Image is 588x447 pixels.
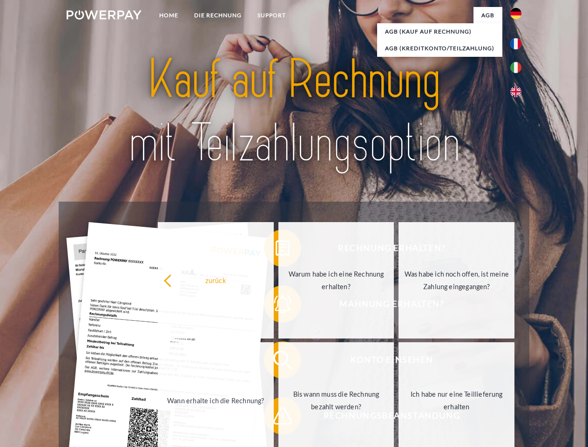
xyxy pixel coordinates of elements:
a: Was habe ich noch offen, ist meine Zahlung eingegangen? [399,222,514,339]
div: zurück [163,274,268,286]
div: Was habe ich noch offen, ist meine Zahlung eingegangen? [404,268,509,293]
a: DIE RECHNUNG [186,7,250,24]
img: en [510,86,521,97]
img: logo-powerpay-white.svg [67,10,142,20]
img: de [510,8,521,19]
div: Wann erhalte ich die Rechnung? [163,394,268,406]
a: AGB (Kreditkonto/Teilzahlung) [377,40,502,57]
img: title-powerpay_de.svg [89,45,499,178]
a: AGB (Kauf auf Rechnung) [377,23,502,40]
div: Ich habe nur eine Teillieferung erhalten [404,388,509,413]
img: fr [510,38,521,49]
a: Home [151,7,186,24]
div: Warum habe ich eine Rechnung erhalten? [284,268,389,293]
img: it [510,62,521,73]
a: agb [473,7,502,24]
div: Bis wann muss die Rechnung bezahlt werden? [284,388,389,413]
a: SUPPORT [250,7,294,24]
